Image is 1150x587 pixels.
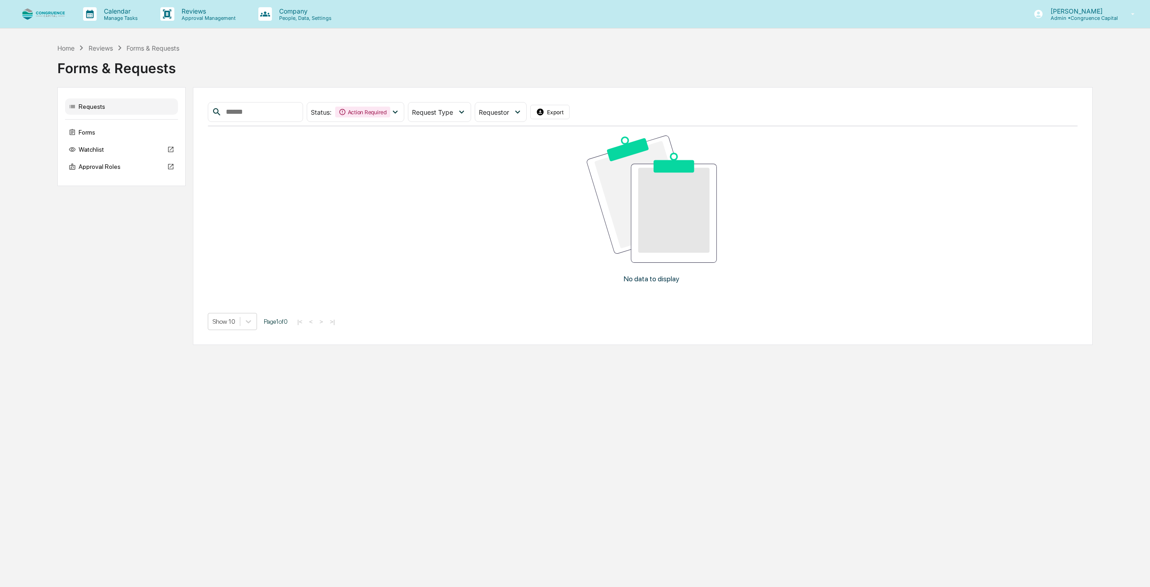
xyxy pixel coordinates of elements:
div: Approval Roles [65,158,178,175]
span: Status : [311,108,332,116]
p: Admin • Congruence Capital [1043,15,1118,21]
p: Calendar [97,7,142,15]
span: Requestor [479,108,509,116]
button: |< [295,318,305,326]
button: Export [530,105,570,119]
iframe: Open customer support [1121,557,1145,582]
div: Requests [65,98,178,115]
p: Manage Tasks [97,15,142,21]
div: Reviews [89,44,113,52]
img: No data [587,135,717,263]
div: Forms & Requests [126,44,179,52]
div: Forms [65,124,178,140]
button: < [307,318,316,326]
div: Forms & Requests [57,53,1092,76]
div: Watchlist [65,141,178,158]
button: >| [327,318,337,326]
img: logo [22,8,65,20]
div: Action Required [335,107,390,117]
p: No data to display [624,275,679,283]
span: Request Type [412,108,453,116]
p: [PERSON_NAME] [1043,7,1118,15]
button: > [317,318,326,326]
div: Home [57,44,75,52]
p: Approval Management [174,15,240,21]
p: People, Data, Settings [272,15,336,21]
p: Reviews [174,7,240,15]
span: Page 1 of 0 [264,318,288,325]
p: Company [272,7,336,15]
